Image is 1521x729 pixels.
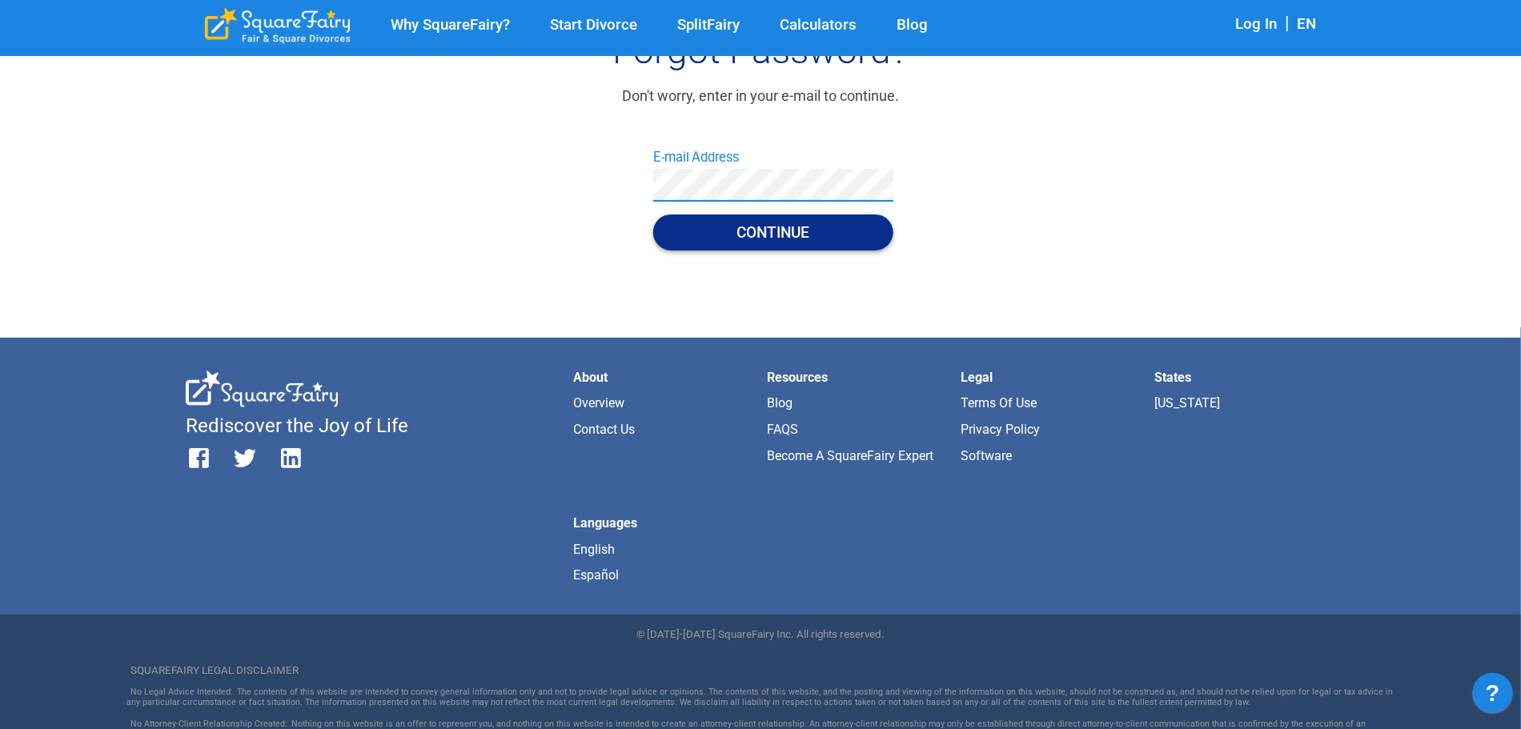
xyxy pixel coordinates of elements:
[1235,15,1277,33] a: Log In
[657,16,760,34] a: SplitFairy
[961,448,1012,463] a: Software
[1154,395,1220,411] a: [US_STATE]
[1277,13,1297,33] span: |
[961,371,1142,385] li: Legal
[767,448,933,463] a: Become a SquareFairy Expert
[653,214,893,250] button: Continue
[767,422,798,437] a: FAQS
[186,419,560,434] li: Rediscover the Joy of Life
[371,16,530,34] a: Why SquareFairy?
[767,371,948,385] li: Resources
[573,567,619,583] a: Español
[126,655,1394,687] div: SQUAREFAIRY LEGAL DISCLAIMER
[573,542,615,557] a: English
[1297,14,1316,36] div: EN
[1465,665,1521,729] iframe: JSD widget
[573,395,624,411] a: Overview
[186,32,1335,69] h1: Forgot Password?
[186,371,338,407] div: SquareFairy White Logo
[186,89,1335,103] div: Don't worry, enter in your e-mail to continue.
[573,371,754,385] li: About
[573,422,635,437] a: Contact Us
[961,395,1037,411] a: Terms of Use
[205,8,351,44] div: SquareFairy Logo
[877,16,948,34] a: Blog
[126,687,237,697] span: No Legal Advice Intended :
[126,719,291,729] span: No Attorney-Client Relationship Created :
[530,16,657,34] a: Start Divorce
[760,16,877,34] a: Calculators
[653,148,740,167] label: E-mail Address
[573,516,754,531] li: Languages
[1154,371,1335,385] li: States
[767,395,793,411] a: Blog
[961,422,1040,437] a: Privacy Policy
